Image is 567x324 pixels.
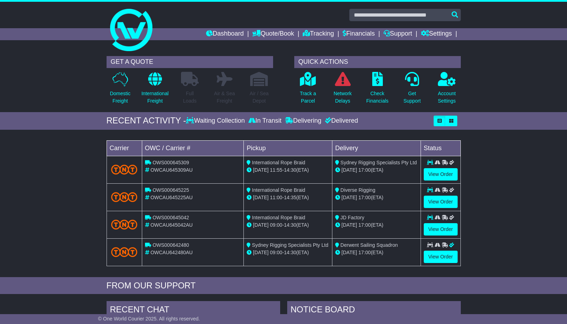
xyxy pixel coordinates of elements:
[403,90,421,105] p: Get Support
[332,140,421,156] td: Delivery
[283,117,323,125] div: Delivering
[98,316,200,322] span: © One World Courier 2025. All rights reserved.
[111,220,138,229] img: TNT_Domestic.png
[150,222,193,228] span: OWCAU645042AU
[152,242,189,248] span: OWS000642480
[107,281,461,291] div: FROM OUR SUPPORT
[284,250,296,255] span: 14:30
[358,167,371,173] span: 17:00
[252,242,328,248] span: Sydney Rigging Specialists Pty Ltd
[284,167,296,173] span: 14:30
[253,167,269,173] span: [DATE]
[253,222,269,228] span: [DATE]
[438,72,456,109] a: AccountSettings
[152,160,189,165] span: OWS000645309
[342,250,357,255] span: [DATE]
[107,301,280,320] div: RECENT CHAT
[366,90,388,105] p: Check Financials
[294,56,461,68] div: QUICK ACTIONS
[150,250,193,255] span: OWCAU642480AU
[214,90,235,105] p: Air & Sea Freight
[303,28,334,40] a: Tracking
[253,250,269,255] span: [DATE]
[323,117,358,125] div: Delivered
[333,90,351,105] p: Network Delays
[403,72,421,109] a: GetSupport
[300,72,316,109] a: Track aParcel
[424,168,458,181] a: View Order
[252,28,294,40] a: Quote/Book
[358,222,371,228] span: 17:00
[141,90,169,105] p: International Freight
[152,187,189,193] span: OWS000645225
[152,215,189,220] span: OWS000645042
[252,215,305,220] span: International Rope Braid
[335,221,418,229] div: (ETA)
[358,195,371,200] span: 17:00
[247,166,329,174] div: - (ETA)
[111,165,138,174] img: TNT_Domestic.png
[366,72,389,109] a: CheckFinancials
[111,247,138,257] img: TNT_Domestic.png
[424,196,458,208] a: View Order
[424,223,458,236] a: View Order
[142,140,244,156] td: OWC / Carrier #
[186,117,246,125] div: Waiting Collection
[181,90,199,105] p: Full Loads
[284,195,296,200] span: 14:35
[109,72,131,109] a: DomesticFreight
[343,28,375,40] a: Financials
[253,195,269,200] span: [DATE]
[247,249,329,256] div: - (ETA)
[141,72,169,109] a: InternationalFreight
[340,160,417,165] span: Sydney Rigging Specialists Pty Ltd
[244,140,332,156] td: Pickup
[287,301,461,320] div: NOTICE BOARD
[424,251,458,263] a: View Order
[270,167,282,173] span: 11:55
[150,195,193,200] span: OWCAU645225AU
[110,90,130,105] p: Domestic Freight
[340,242,398,248] span: Derwent Sailing Squadron
[206,28,244,40] a: Dashboard
[150,167,193,173] span: OWCAU645309AU
[111,192,138,202] img: TNT_Domestic.png
[335,166,418,174] div: (ETA)
[384,28,412,40] a: Support
[284,222,296,228] span: 14:30
[342,195,357,200] span: [DATE]
[342,222,357,228] span: [DATE]
[247,194,329,201] div: - (ETA)
[107,56,273,68] div: GET A QUOTE
[300,90,316,105] p: Track a Parcel
[421,140,460,156] td: Status
[107,140,142,156] td: Carrier
[358,250,371,255] span: 17:00
[247,221,329,229] div: - (ETA)
[335,194,418,201] div: (ETA)
[270,250,282,255] span: 09:00
[252,160,305,165] span: International Rope Braid
[340,187,375,193] span: Diverse Rigging
[250,90,269,105] p: Air / Sea Depot
[270,222,282,228] span: 09:00
[335,249,418,256] div: (ETA)
[438,90,456,105] p: Account Settings
[270,195,282,200] span: 11:00
[247,117,283,125] div: In Transit
[252,187,305,193] span: International Rope Braid
[421,28,452,40] a: Settings
[340,215,364,220] span: JD Factory
[107,116,186,126] div: RECENT ACTIVITY -
[342,167,357,173] span: [DATE]
[333,72,352,109] a: NetworkDelays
